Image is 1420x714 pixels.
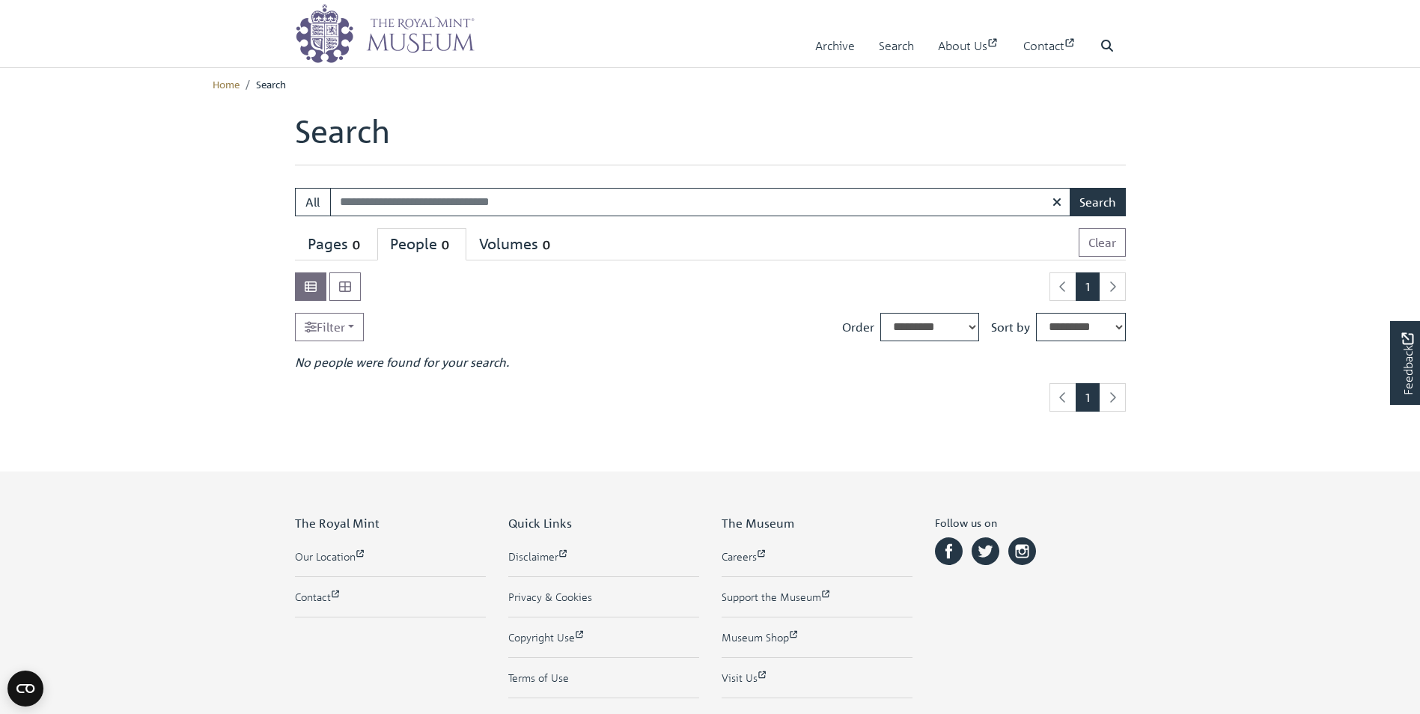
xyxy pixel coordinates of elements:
[722,629,912,645] a: Museum Shop
[213,77,240,91] a: Home
[295,589,486,605] a: Contact
[437,237,454,254] span: 0
[1390,321,1420,405] a: Would you like to provide feedback?
[295,516,380,531] span: The Royal Mint
[879,25,914,67] a: Search
[295,188,331,216] button: All
[256,77,286,91] span: Search
[295,112,1126,165] h1: Search
[508,516,572,531] span: Quick Links
[538,237,555,254] span: 0
[1043,383,1126,412] nav: pagination
[295,355,509,370] em: No people were found for your search.
[295,549,486,564] a: Our Location
[508,670,699,686] a: Terms of Use
[508,629,699,645] a: Copyright Use
[508,589,699,605] a: Privacy & Cookies
[1070,188,1126,216] button: Search
[1049,272,1076,301] li: Previous page
[938,25,999,67] a: About Us
[991,318,1030,336] label: Sort by
[722,670,912,686] a: Visit Us
[7,671,43,707] button: Open CMP widget
[842,318,874,336] label: Order
[1043,272,1126,301] nav: pagination
[722,549,912,564] a: Careers
[815,25,855,67] a: Archive
[348,237,365,254] span: 0
[295,313,364,341] a: Filter
[308,235,365,254] div: Pages
[479,235,555,254] div: Volumes
[295,4,475,64] img: logo_wide.png
[1076,272,1100,301] span: Goto page 1
[390,235,454,254] div: People
[1079,228,1126,257] button: Clear
[1049,383,1076,412] li: Previous page
[508,549,699,564] a: Disclaimer
[722,516,794,531] span: The Museum
[1076,383,1100,412] span: Goto page 1
[935,516,1126,535] h6: Follow us on
[722,589,912,605] a: Support the Museum
[330,188,1071,216] input: Enter one or more search terms...
[1398,333,1416,395] span: Feedback
[1023,25,1076,67] a: Contact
